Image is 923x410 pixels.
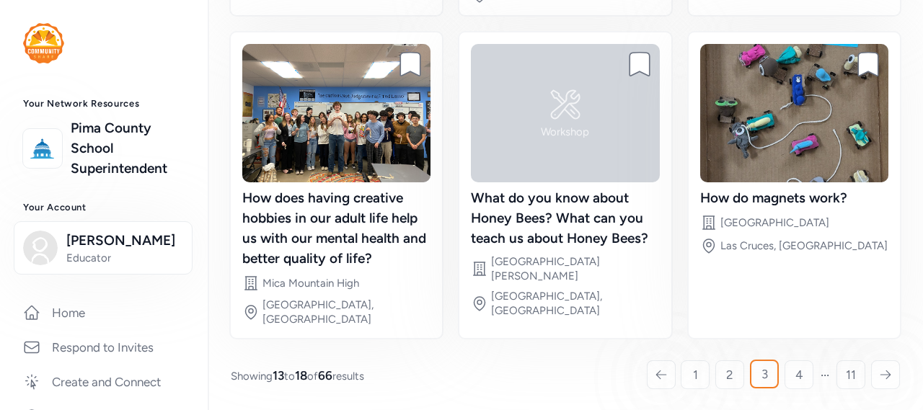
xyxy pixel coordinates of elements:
[66,231,183,251] span: [PERSON_NAME]
[681,360,710,389] a: 1
[715,360,744,389] a: 2
[12,366,196,398] a: Create and Connect
[23,202,185,213] h3: Your Account
[491,254,659,283] div: [GEOGRAPHIC_DATA][PERSON_NAME]
[231,367,364,384] span: Showing to of results
[795,366,803,383] span: 4
[846,366,856,383] span: 11
[720,215,829,230] div: [GEOGRAPHIC_DATA]
[720,239,888,253] div: Las Cruces, [GEOGRAPHIC_DATA]
[700,188,888,208] div: How do magnets work?
[27,133,58,164] img: logo
[318,368,332,383] span: 66
[273,368,284,383] span: 13
[836,360,865,389] a: 11
[693,366,698,383] span: 1
[491,289,659,318] div: [GEOGRAPHIC_DATA], [GEOGRAPHIC_DATA]
[262,276,359,290] div: Mica Mountain High
[66,251,183,265] span: Educator
[262,298,430,326] div: [GEOGRAPHIC_DATA], [GEOGRAPHIC_DATA]
[471,188,659,249] div: What do you know about Honey Bees? What can you teach us about Honey Bees?
[12,331,196,363] a: Respond to Invites
[12,297,196,329] a: Home
[541,125,589,139] div: Workshop
[726,366,733,383] span: 2
[23,23,64,63] img: logo
[14,221,193,275] button: [PERSON_NAME]Educator
[700,44,888,182] img: image
[242,188,430,269] div: How does having creative hobbies in our adult life help us with our mental health and better qual...
[295,368,307,383] span: 18
[242,44,430,182] img: image
[71,118,185,179] a: Pima County School Superintendent
[23,98,185,110] h3: Your Network Resources
[761,365,768,383] span: 3
[785,360,813,389] a: 4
